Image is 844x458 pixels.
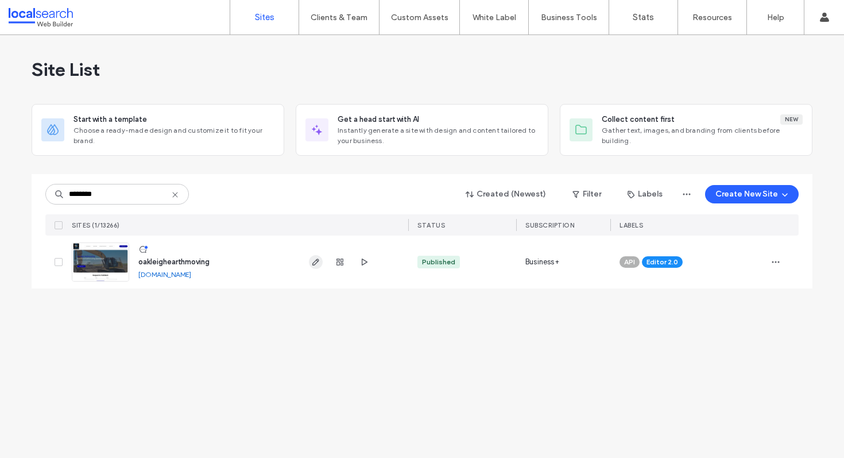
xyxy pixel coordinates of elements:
[456,185,556,203] button: Created (Newest)
[422,257,455,267] div: Published
[32,58,100,81] span: Site List
[73,114,147,125] span: Start with a template
[417,221,445,229] span: STATUS
[338,114,419,125] span: Get a head start with AI
[780,114,803,125] div: New
[541,13,597,22] label: Business Tools
[391,13,448,22] label: Custom Assets
[767,13,784,22] label: Help
[633,12,654,22] label: Stats
[338,125,539,146] span: Instantly generate a site with design and content tailored to your business.
[561,185,613,203] button: Filter
[624,257,635,267] span: API
[617,185,673,203] button: Labels
[705,185,799,203] button: Create New Site
[602,114,675,125] span: Collect content first
[73,125,274,146] span: Choose a ready-made design and customize it to fit your brand.
[72,221,120,229] span: SITES (1/13266)
[473,13,516,22] label: White Label
[311,13,367,22] label: Clients & Team
[255,12,274,22] label: Sites
[646,257,678,267] span: Editor 2.0
[525,221,574,229] span: SUBSCRIPTION
[138,270,191,279] a: [DOMAIN_NAME]
[602,125,803,146] span: Gather text, images, and branding from clients before building.
[620,221,643,229] span: LABELS
[525,256,559,268] span: Business+
[138,257,210,266] a: oakleighearthmoving
[560,104,812,156] div: Collect content firstNewGather text, images, and branding from clients before building.
[32,104,284,156] div: Start with a templateChoose a ready-made design and customize it to fit your brand.
[26,8,50,18] span: Help
[692,13,732,22] label: Resources
[296,104,548,156] div: Get a head start with AIInstantly generate a site with design and content tailored to your business.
